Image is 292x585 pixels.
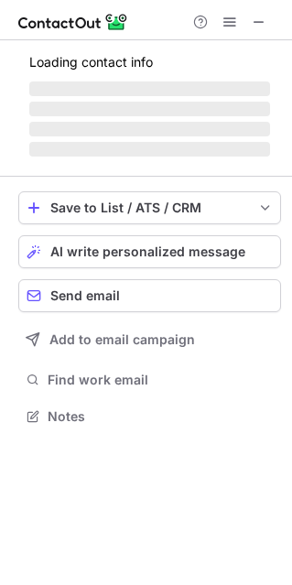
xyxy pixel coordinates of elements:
[29,142,270,157] span: ‌
[50,288,120,303] span: Send email
[48,408,274,425] span: Notes
[29,122,270,136] span: ‌
[48,372,274,388] span: Find work email
[29,81,270,96] span: ‌
[18,191,281,224] button: save-profile-one-click
[49,332,195,347] span: Add to email campaign
[50,200,249,215] div: Save to List / ATS / CRM
[18,404,281,429] button: Notes
[29,102,270,116] span: ‌
[18,235,281,268] button: AI write personalized message
[18,323,281,356] button: Add to email campaign
[18,367,281,393] button: Find work email
[18,11,128,33] img: ContactOut v5.3.10
[29,55,270,70] p: Loading contact info
[18,279,281,312] button: Send email
[50,244,245,259] span: AI write personalized message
